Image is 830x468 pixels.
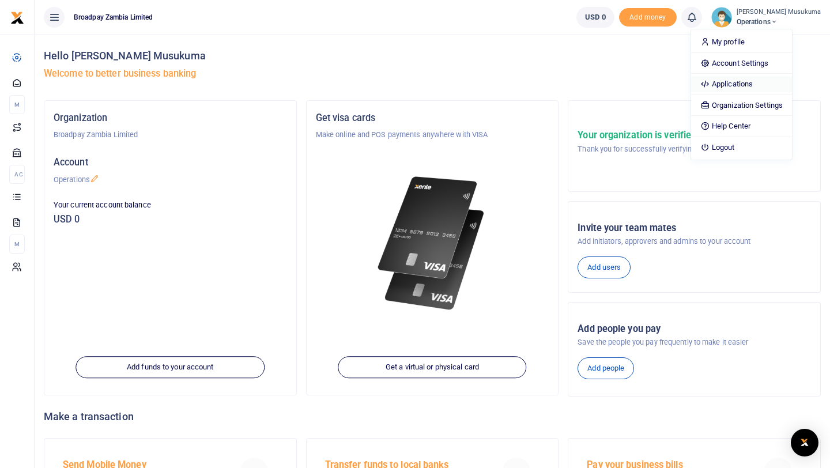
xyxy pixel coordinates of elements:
li: Wallet ballance [572,7,619,28]
span: Operations [737,17,821,27]
a: Logout [691,139,792,156]
a: Applications [691,76,792,92]
span: USD 0 [585,12,606,23]
h5: Get visa cards [316,112,549,124]
a: My profile [691,34,792,50]
a: Account Settings [691,55,792,71]
a: Get a virtual or physical card [338,357,526,379]
p: Save the people you pay frequently to make it easier [578,337,811,348]
li: Ac [9,165,25,184]
p: Make online and POS payments anywhere with VISA [316,129,549,141]
h5: USD 0 [54,214,287,225]
h5: Welcome to better business banking [44,68,821,80]
span: Broadpay Zambia Limited [69,12,157,22]
p: Thank you for successfully verifying your organization [578,144,753,155]
small: [PERSON_NAME] Musukuma [737,7,821,17]
a: Add funds to your account [76,357,265,379]
a: Help Center [691,118,792,134]
li: M [9,235,25,254]
p: Your current account balance [54,199,287,211]
h5: Your organization is verified [578,130,753,141]
a: logo-small logo-large logo-large [10,13,24,21]
p: Broadpay Zambia Limited [54,129,287,141]
li: Toup your wallet [619,8,677,27]
a: USD 0 [576,7,614,28]
a: Organization Settings [691,97,792,114]
h4: Make a transaction [44,410,821,423]
a: Add money [619,12,677,21]
div: Open Intercom Messenger [791,429,818,456]
li: M [9,95,25,114]
h5: Add people you pay [578,323,811,335]
h4: Hello [PERSON_NAME] Musukuma [44,50,821,62]
span: Add money [619,8,677,27]
p: Add initiators, approvers and admins to your account [578,236,811,247]
img: xente-_physical_cards.png [374,168,491,318]
h5: Organization [54,112,287,124]
p: Operations [54,174,287,186]
h5: Invite your team mates [578,222,811,234]
img: logo-small [10,11,24,25]
img: profile-user [711,7,732,28]
h5: Account [54,157,287,168]
a: Add users [578,256,631,278]
a: profile-user [PERSON_NAME] Musukuma Operations [711,7,821,28]
a: Add people [578,357,634,379]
